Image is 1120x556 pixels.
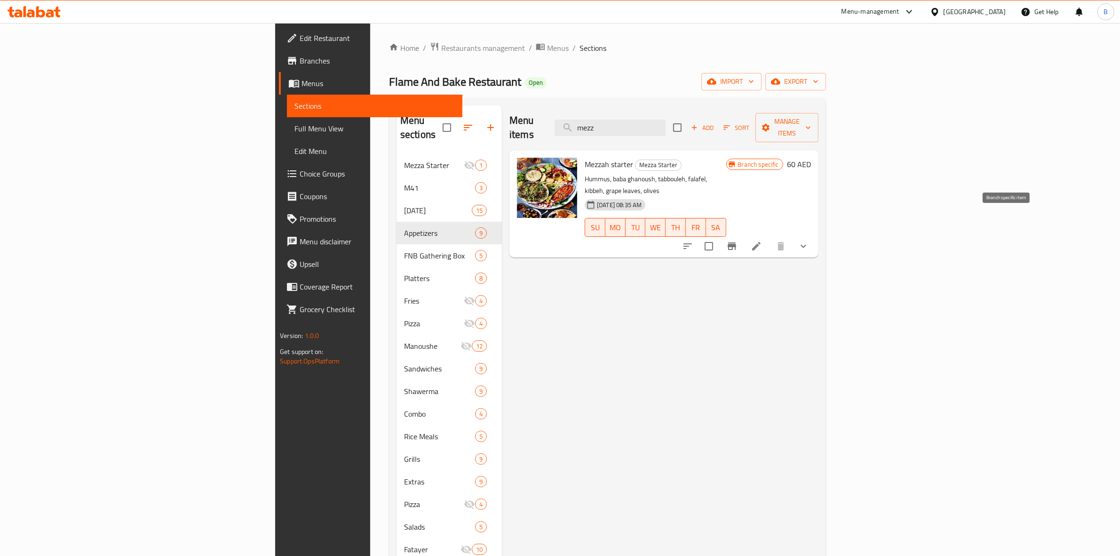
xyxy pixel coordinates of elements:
[404,431,475,442] span: Rice Meals
[397,267,502,290] div: Platters8
[404,227,475,239] span: Appetizers
[437,118,457,137] span: Select all sections
[472,545,486,554] span: 10
[279,298,462,321] a: Grocery Checklist
[476,184,486,193] span: 3
[669,221,682,234] span: TH
[701,73,762,90] button: import
[1104,7,1108,17] span: B
[461,544,472,555] svg: Inactive section
[536,42,569,54] a: Menus
[279,27,462,49] a: Edit Restaurant
[404,160,464,171] span: Mezza Starter
[645,218,666,237] button: WE
[475,295,487,306] div: items
[404,295,464,306] span: Fries
[475,250,487,261] div: items
[723,122,749,133] span: Sort
[475,182,487,193] div: items
[404,408,475,419] span: Combo
[404,476,475,487] span: Extras
[397,470,502,493] div: Extras9
[476,477,486,486] span: 9
[475,521,487,532] div: items
[472,342,486,351] span: 12
[280,355,340,367] a: Support.OpsPlatform
[635,160,681,170] span: Mezza Starter
[525,77,547,89] div: Open
[404,499,464,510] span: Pizza
[404,363,475,374] span: Sandwiches
[709,76,754,88] span: import
[676,235,699,258] button: sort-choices
[699,236,719,256] span: Select to update
[476,319,486,328] span: 4
[710,221,723,234] span: SA
[280,346,323,358] span: Get support on:
[734,160,783,169] span: Branch specific
[472,340,487,352] div: items
[765,73,826,90] button: export
[397,448,502,470] div: Grills9
[464,295,475,306] svg: Inactive section
[476,523,486,532] span: 5
[397,199,502,222] div: [DATE]15
[475,318,487,329] div: items
[457,116,479,139] span: Sort sections
[792,235,815,258] button: show more
[300,55,455,66] span: Branches
[397,177,502,199] div: M413
[464,499,475,510] svg: Inactive section
[404,453,475,465] span: Grills
[404,386,475,397] span: Shawerma
[404,544,461,555] span: Fatayer
[690,122,715,133] span: Add
[475,363,487,374] div: items
[687,121,717,135] span: Add item
[404,521,475,532] span: Salads
[751,241,762,252] a: Edit menu item
[476,387,486,396] span: 9
[842,6,899,17] div: Menu-management
[605,218,626,237] button: MO
[572,42,576,54] li: /
[397,222,502,244] div: Appetizers9
[525,79,547,87] span: Open
[389,42,826,54] nav: breadcrumb
[475,408,487,419] div: items
[300,236,455,247] span: Menu disclaimer
[397,425,502,448] div: Rice Meals5
[305,330,319,342] span: 1.0.0
[585,157,633,171] span: Mezzah starter
[397,403,502,425] div: Combo4
[397,380,502,403] div: Shawerma9
[706,218,726,237] button: SA
[763,116,811,139] span: Manage items
[476,432,486,441] span: 5
[279,185,462,208] a: Coupons
[476,500,486,509] span: 4
[294,145,455,157] span: Edit Menu
[717,121,755,135] span: Sort items
[397,335,502,357] div: Manoushe12
[397,244,502,267] div: FNB Gathering Box5
[397,290,502,312] div: Fries4
[479,116,502,139] button: Add section
[279,230,462,253] a: Menu disclaimer
[475,273,487,284] div: items
[475,227,487,239] div: items
[529,42,532,54] li: /
[300,191,455,202] span: Coupons
[404,273,475,284] span: Platters
[626,218,646,237] button: TU
[300,32,455,44] span: Edit Restaurant
[721,235,743,258] button: Branch-specific-item
[279,49,462,72] a: Branches
[300,213,455,225] span: Promotions
[509,113,543,142] h2: Menu items
[404,250,475,261] span: FNB Gathering Box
